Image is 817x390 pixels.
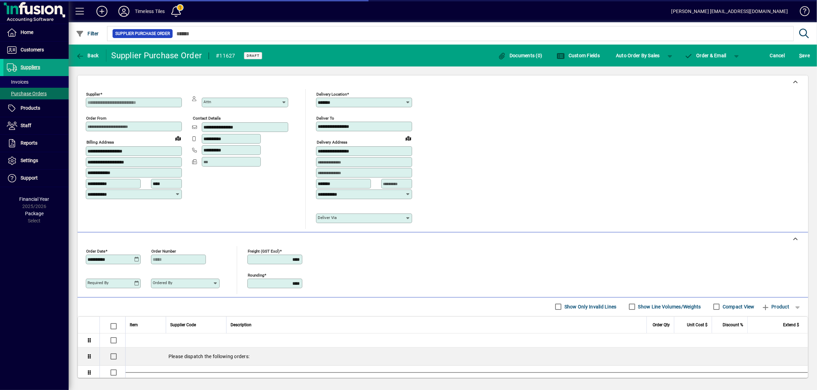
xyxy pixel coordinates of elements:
span: Cancel [770,50,785,61]
button: Back [74,49,101,62]
mat-label: Delivery Location [316,92,347,97]
span: Product [761,301,789,312]
span: Staff [21,123,31,128]
span: Purchase Orders [7,91,47,96]
a: View on map [403,133,414,144]
label: Show Only Invalid Lines [563,303,617,310]
button: Order & Email [681,49,730,62]
button: Save [797,49,812,62]
div: [PERSON_NAME] [EMAIL_ADDRESS][DOMAIN_NAME] [672,6,788,17]
button: Auto Order By Sales [612,49,663,62]
span: Supplier Code [170,321,196,329]
label: Show Line Volumes/Weights [637,303,701,310]
span: Support [21,175,38,181]
span: Order Qty [653,321,670,329]
mat-label: Required by [87,280,108,285]
button: Documents (0) [496,49,544,62]
span: Customers [21,47,44,52]
button: Add product line item [758,301,793,313]
a: Products [3,100,69,117]
div: Supplier Purchase Order [112,50,202,61]
mat-label: Deliver To [316,116,334,121]
span: Home [21,29,33,35]
span: Item [130,321,138,329]
mat-label: Freight (GST excl) [248,248,280,253]
span: Auto Order By Sales [616,50,660,61]
span: S [799,53,802,58]
span: Back [76,53,99,58]
div: Please dispatch the following orders: [126,348,808,365]
a: Home [3,24,69,41]
mat-label: Order date [86,248,105,253]
a: Customers [3,41,69,59]
span: Description [231,321,252,329]
span: Supplier Purchase Order [115,30,170,37]
span: Unit Cost $ [687,321,708,329]
a: Settings [3,152,69,169]
span: Documents (0) [498,53,542,58]
button: Custom Fields [555,49,602,62]
span: Order & Email [685,53,726,58]
a: Knowledge Base [795,1,808,24]
span: Custom Fields [557,53,600,58]
span: Reports [21,140,37,146]
a: View on map [173,133,184,144]
span: Products [21,105,40,111]
mat-label: Ordered by [153,280,172,285]
a: Invoices [3,76,69,88]
mat-label: Order from [86,116,106,121]
button: Profile [113,5,135,17]
a: Staff [3,117,69,134]
a: Support [3,170,69,187]
span: Financial Year [20,196,49,202]
span: Extend $ [783,321,799,329]
span: ave [799,50,810,61]
span: Filter [76,31,99,36]
a: Reports [3,135,69,152]
span: Discount % [723,321,743,329]
button: Cancel [768,49,787,62]
button: Filter [74,27,101,40]
span: Invoices [7,79,28,85]
span: Draft [247,53,259,58]
app-page-header-button: Back [69,49,106,62]
a: Purchase Orders [3,88,69,99]
mat-label: Supplier [86,92,100,97]
div: #11627 [216,50,235,61]
mat-label: Order number [151,248,176,253]
span: Package [25,211,44,216]
span: Settings [21,158,38,163]
div: Timeless Tiles [135,6,165,17]
mat-label: Rounding [248,272,264,277]
label: Compact View [721,303,755,310]
span: Suppliers [21,64,40,70]
button: Add [91,5,113,17]
mat-label: Attn [203,99,211,104]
